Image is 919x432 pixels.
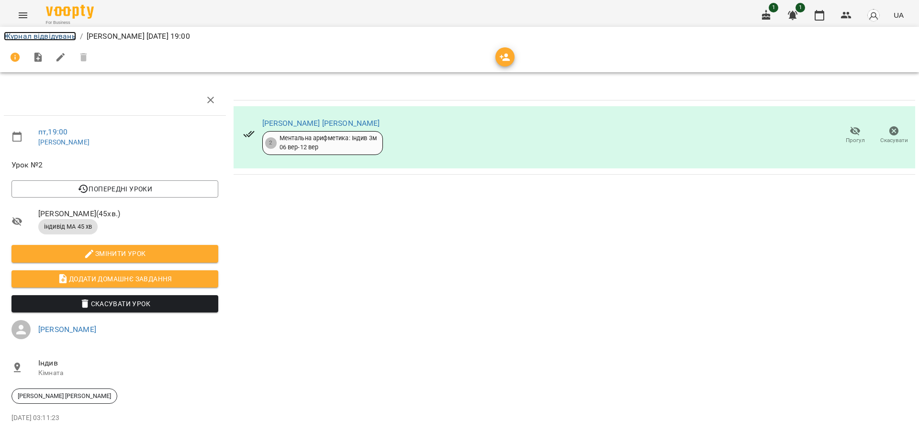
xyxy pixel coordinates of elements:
[894,10,904,20] span: UA
[11,159,218,171] span: Урок №2
[46,20,94,26] span: For Business
[38,368,218,378] p: Кімната
[890,6,908,24] button: UA
[867,9,880,22] img: avatar_s.png
[38,138,90,146] a: [PERSON_NAME]
[38,357,218,369] span: Індив
[87,31,190,42] p: [PERSON_NAME] [DATE] 19:00
[38,222,98,231] span: індивід МА 45 хв
[38,325,96,334] a: [PERSON_NAME]
[11,295,218,312] button: Скасувати Урок
[280,134,377,152] div: Ментальна арифметика: Індив 3м 06 вер - 12 вер
[11,180,218,198] button: Попередні уроки
[38,127,67,136] a: пт , 19:00
[11,4,34,27] button: Menu
[12,392,117,400] span: [PERSON_NAME] [PERSON_NAME]
[38,208,218,220] span: [PERSON_NAME] ( 45 хв. )
[11,413,218,423] p: [DATE] 03:11:23
[796,3,805,12] span: 1
[769,3,778,12] span: 1
[11,245,218,262] button: Змінити урок
[846,136,865,144] span: Прогул
[880,136,908,144] span: Скасувати
[4,31,915,42] nav: breadcrumb
[262,119,380,128] a: [PERSON_NAME] [PERSON_NAME]
[80,31,83,42] li: /
[265,137,277,149] div: 2
[11,388,117,404] div: [PERSON_NAME] [PERSON_NAME]
[46,5,94,19] img: Voopty Logo
[11,270,218,288] button: Додати домашнє завдання
[19,183,211,195] span: Попередні уроки
[4,32,76,41] a: Журнал відвідувань
[874,122,913,149] button: Скасувати
[19,248,211,259] span: Змінити урок
[19,273,211,285] span: Додати домашнє завдання
[836,122,874,149] button: Прогул
[19,298,211,310] span: Скасувати Урок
